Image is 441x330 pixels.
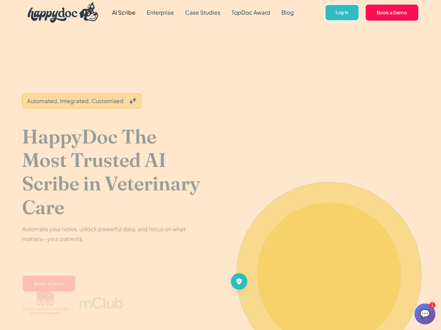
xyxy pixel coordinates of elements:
[27,97,124,105] div: Automated, Integrated, Customized
[129,97,137,105] img: Grey sparkles.
[22,125,201,219] h1: HappyDoc The Most Trusted AI Scribe in Veterinary Care
[28,2,98,23] img: HappyDoc Logo: A happy dog with his ear up, listening.
[365,4,419,21] a: Book a Demo
[22,275,76,292] a: Book a Demo
[22,292,68,314] img: AAHA Advantage logo
[22,224,190,244] p: Automate your notes, unlock powerful data, and focus on what matters—your patients.
[80,297,124,308] img: mclub logo
[325,4,359,21] a: Log In
[22,1,98,24] a: home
